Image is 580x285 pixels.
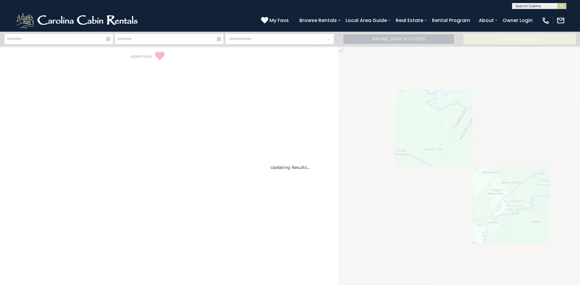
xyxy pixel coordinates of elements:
[476,15,497,26] a: About
[15,11,140,30] img: White-1-2.png
[429,15,473,26] a: Rental Program
[296,15,340,26] a: Browse Rentals
[269,17,289,24] span: My Favs
[556,16,565,25] img: mail-regular-white.png
[261,17,290,24] a: My Favs
[542,16,550,25] img: phone-regular-white.png
[343,15,390,26] a: Local Area Guide
[393,15,426,26] a: Real Estate
[500,15,536,26] a: Owner Login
